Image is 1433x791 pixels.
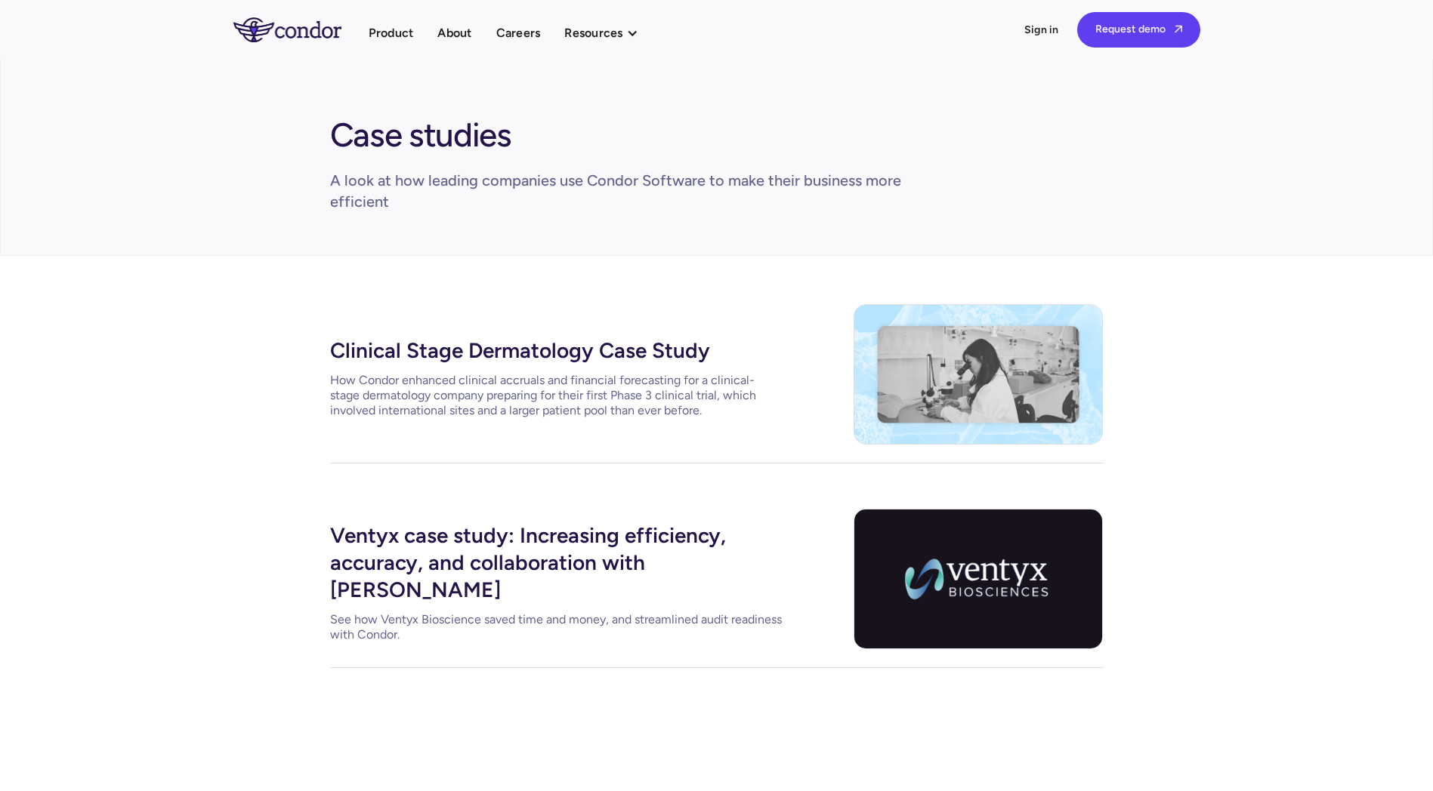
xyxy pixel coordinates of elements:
[330,170,910,212] div: A look at how leading companies use Condor Software to make their business more efficient
[330,108,511,156] h1: Case studies
[496,23,541,43] a: Careers
[233,17,369,42] a: home
[330,516,783,606] div: Ventyx case study: Increasing efficiency, accuracy, and collaboration with [PERSON_NAME]
[330,373,783,418] div: How Condor enhanced clinical accruals and financial forecasting for a clinical-stage dermatology ...
[330,516,783,642] a: Ventyx case study: Increasing efficiency, accuracy, and collaboration with [PERSON_NAME]See how V...
[1024,23,1059,38] a: Sign in
[564,23,653,43] div: Resources
[330,612,783,642] div: See how Ventyx Bioscience saved time and money, and streamlined audit readiness with Condor.
[1077,12,1200,48] a: Request demo
[1175,24,1182,34] span: 
[330,331,783,367] div: Clinical Stage Dermatology Case Study
[330,331,783,418] a: Clinical Stage Dermatology Case StudyHow Condor enhanced clinical accruals and financial forecast...
[437,23,471,43] a: About
[564,23,622,43] div: Resources
[369,23,414,43] a: Product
